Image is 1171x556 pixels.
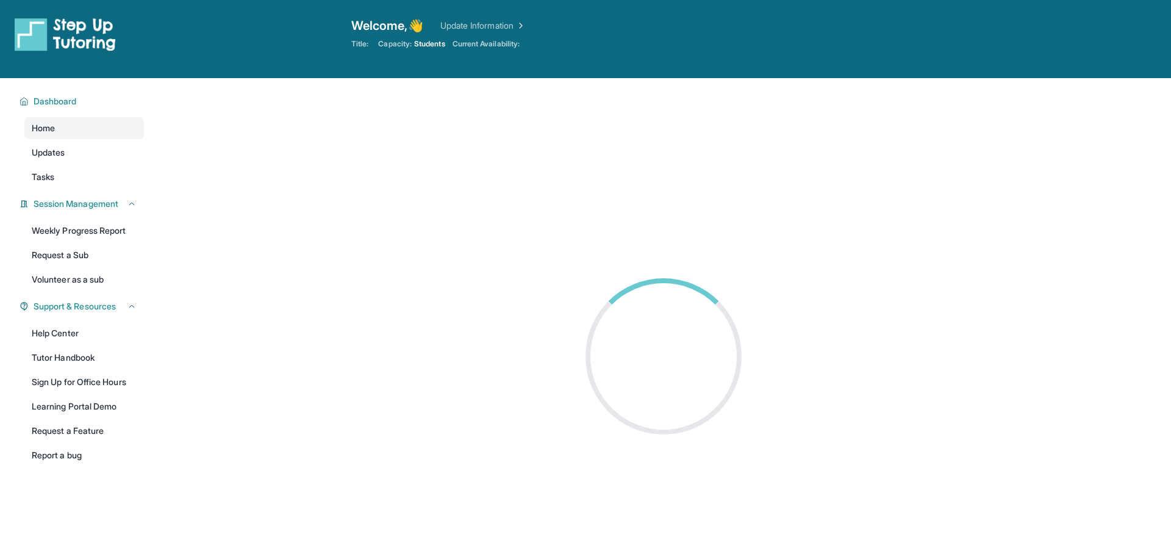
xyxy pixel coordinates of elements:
[378,39,412,49] span: Capacity:
[24,347,144,369] a: Tutor Handbook
[351,17,423,34] span: Welcome, 👋
[24,117,144,139] a: Home
[32,171,54,183] span: Tasks
[24,371,144,393] a: Sign Up for Office Hours
[24,220,144,242] a: Weekly Progress Report
[440,20,526,32] a: Update Information
[32,146,65,159] span: Updates
[24,322,144,344] a: Help Center
[34,95,77,107] span: Dashboard
[351,39,368,49] span: Title:
[24,244,144,266] a: Request a Sub
[34,300,116,312] span: Support & Resources
[32,122,55,134] span: Home
[15,17,116,51] img: logo
[24,444,144,466] a: Report a bug
[34,198,118,210] span: Session Management
[24,395,144,417] a: Learning Portal Demo
[414,39,445,49] span: Students
[24,269,144,291] a: Volunteer as a sub
[24,420,144,442] a: Request a Feature
[29,300,137,312] button: Support & Resources
[453,39,520,49] span: Current Availability:
[514,20,526,32] img: Chevron Right
[29,198,137,210] button: Session Management
[29,95,137,107] button: Dashboard
[24,166,144,188] a: Tasks
[24,142,144,164] a: Updates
